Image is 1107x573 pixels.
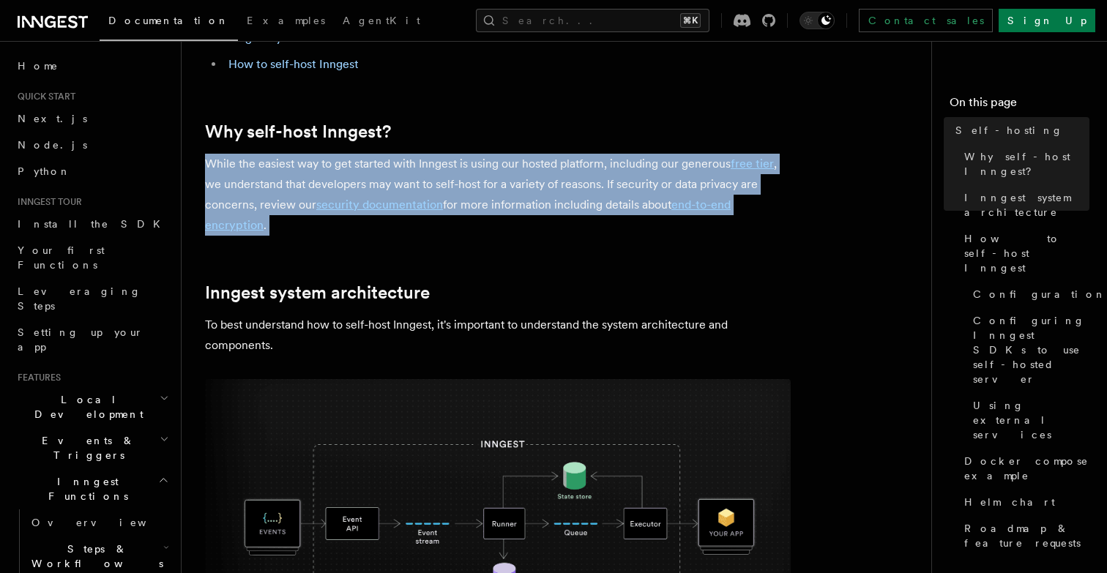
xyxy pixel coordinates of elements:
[955,123,1063,138] span: Self-hosting
[205,121,391,142] a: Why self-host Inngest?
[964,454,1089,483] span: Docker compose example
[859,9,993,32] a: Contact sales
[958,448,1089,489] a: Docker compose example
[799,12,835,29] button: Toggle dark mode
[973,287,1106,302] span: Configuration
[18,285,141,312] span: Leveraging Steps
[238,4,334,40] a: Examples
[967,392,1089,448] a: Using external services
[12,237,172,278] a: Your first Functions
[12,474,158,503] span: Inngest Functions
[205,282,430,303] a: Inngest system architecture
[731,157,774,171] a: free tier
[964,231,1089,275] span: How to self-host Inngest
[12,433,160,462] span: Events & Triggers
[964,149,1089,179] span: Why self-host Inngest?
[18,113,87,124] span: Next.js
[205,315,791,356] p: To best understand how to self-host Inngest, it's important to understand the system architecture...
[12,319,172,360] a: Setting up your app
[12,196,82,208] span: Inngest tour
[680,13,701,28] kbd: ⌘K
[12,91,75,102] span: Quick start
[958,184,1089,225] a: Inngest system architecture
[12,158,172,184] a: Python
[958,515,1089,556] a: Roadmap & feature requests
[12,427,172,468] button: Events & Triggers
[12,278,172,319] a: Leveraging Steps
[18,59,59,73] span: Home
[973,313,1089,386] span: Configuring Inngest SDKs to use self-hosted server
[18,326,143,353] span: Setting up your app
[18,244,105,271] span: Your first Functions
[12,211,172,237] a: Install the SDK
[108,15,229,26] span: Documentation
[967,307,1089,392] a: Configuring Inngest SDKs to use self-hosted server
[12,53,172,79] a: Home
[950,94,1089,117] h4: On this page
[31,517,182,528] span: Overview
[12,105,172,132] a: Next.js
[18,165,71,177] span: Python
[334,4,429,40] a: AgentKit
[100,4,238,41] a: Documentation
[12,386,172,427] button: Local Development
[26,542,163,571] span: Steps & Workflows
[950,117,1089,143] a: Self-hosting
[12,392,160,422] span: Local Development
[12,468,172,509] button: Inngest Functions
[228,57,359,71] a: How to self-host Inngest
[12,132,172,158] a: Node.js
[964,521,1089,550] span: Roadmap & feature requests
[476,9,709,32] button: Search...⌘K
[316,198,443,211] a: security documentation
[964,495,1055,509] span: Helm chart
[247,15,325,26] span: Examples
[958,143,1089,184] a: Why self-host Inngest?
[964,190,1089,220] span: Inngest system architecture
[18,139,87,151] span: Node.js
[999,9,1095,32] a: Sign Up
[205,154,791,236] p: While the easiest way to get started with Inngest is using our hosted platform, including our gen...
[26,509,172,536] a: Overview
[12,372,61,383] span: Features
[343,15,420,26] span: AgentKit
[958,225,1089,281] a: How to self-host Inngest
[967,281,1089,307] a: Configuration
[973,398,1089,442] span: Using external services
[958,489,1089,515] a: Helm chart
[18,218,169,230] span: Install the SDK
